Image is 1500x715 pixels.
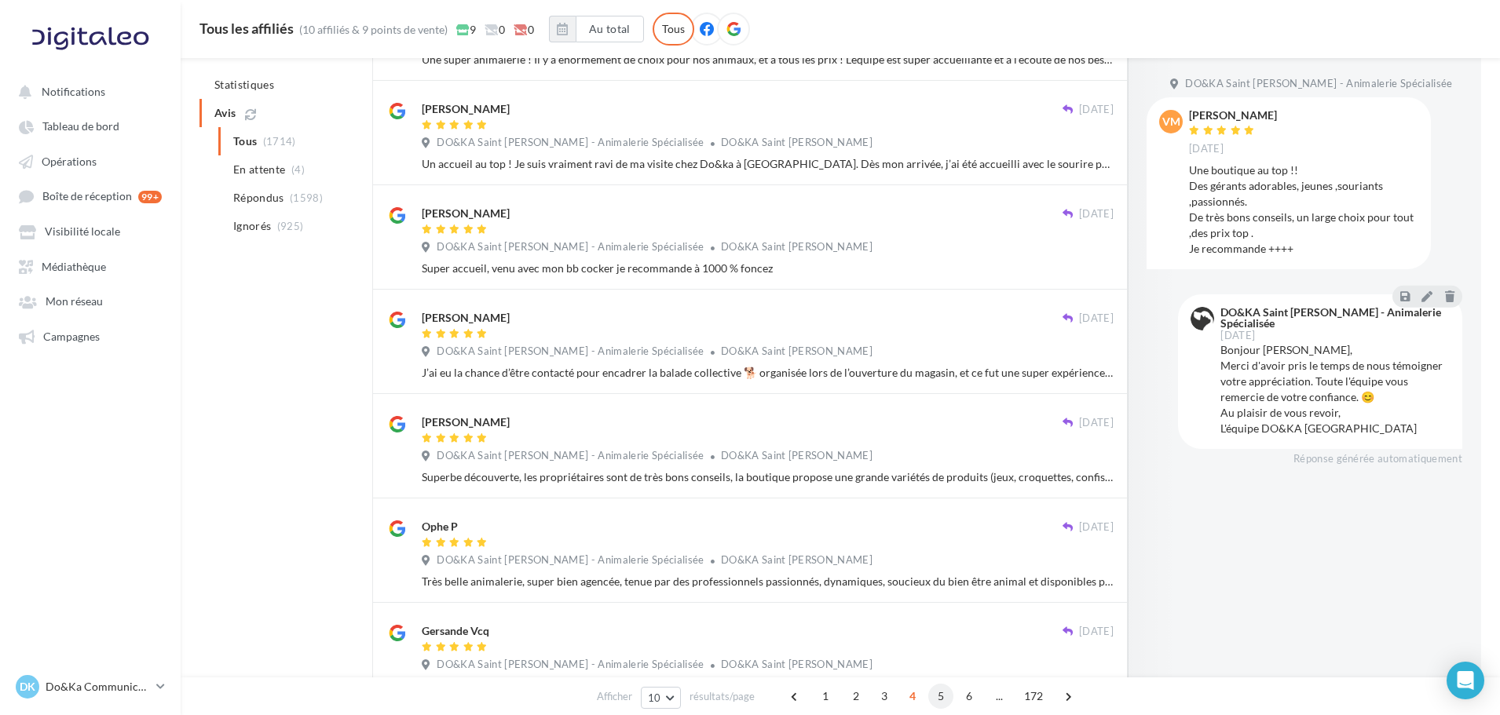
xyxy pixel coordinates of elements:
button: Au total [549,16,644,42]
div: Tous [653,13,694,46]
a: Médiathèque [9,252,171,280]
span: DO&KA Saint Jean de Luz [721,136,873,148]
span: DO&KA Saint [PERSON_NAME] - Animalerie Spécialisée [437,136,704,150]
span: DO&KA Saint [PERSON_NAME] - Animalerie Spécialisée [437,240,704,254]
span: 3 [872,684,897,709]
span: [DATE] [1079,207,1114,221]
span: DO&KA Saint [PERSON_NAME] - Animalerie Spécialisée [1185,77,1452,91]
span: DO&KA Saint [PERSON_NAME] - Animalerie Spécialisée [437,449,704,463]
span: [DATE] [1079,416,1114,430]
div: Une super animalerie ! Il y a énormément de choix pour nos animaux, et à tous les prix ! L’équipe... [422,52,1114,67]
span: [DATE] [1079,625,1114,639]
span: Tableau de bord [42,120,119,133]
div: Réponse générée automatiquement [1178,452,1462,466]
span: 9 [456,22,476,38]
div: Gersande Vcq [422,623,489,639]
div: Bonjour [PERSON_NAME], Merci d'avoir pris le temps de nous témoigner votre appréciation. Toute l'... [1220,342,1450,436]
p: Do&Ka Communication [46,679,150,695]
span: 5 [928,684,953,709]
div: 99+ [138,191,162,203]
button: Au total [576,16,644,42]
span: DO&KA Saint [PERSON_NAME] - Animalerie Spécialisée [437,345,704,359]
div: DO&KA Saint [PERSON_NAME] - Animalerie Spécialisée [1220,307,1447,329]
a: Mon réseau [9,286,171,315]
a: DK Do&Ka Communication [13,672,168,702]
span: 0 [514,22,534,38]
span: DO&KA Saint Jean de Luz [721,449,873,461]
span: [DATE] [1220,330,1255,341]
span: (1598) [290,192,323,204]
span: 0 [485,22,505,38]
span: DO&KA Saint Jean de Luz [721,553,873,566]
span: 172 [1018,684,1050,709]
button: 10 [641,687,681,709]
span: [DATE] [1079,312,1114,326]
span: Ignorés [233,218,271,234]
div: Tous les affiliés [199,21,294,35]
span: (925) [277,220,304,232]
span: Répondus [233,190,284,206]
span: Médiathèque [42,260,106,273]
span: DO&KA Saint Jean de Luz [721,658,873,670]
span: DO&KA Saint [PERSON_NAME] - Animalerie Spécialisée [437,553,704,567]
span: 6 [957,684,982,709]
span: [DATE] [1189,142,1224,156]
div: [PERSON_NAME] [1189,110,1277,121]
span: 4 [900,684,925,709]
div: (10 affiliés & 9 points de vente) [299,22,448,38]
span: [DATE] [1079,520,1114,534]
div: Super accueil, venu avec mon bb cocker je recommande à 1000 % foncez [422,261,1114,276]
span: résultats/page [690,689,755,704]
span: ... [987,684,1012,709]
span: 1 [813,684,838,709]
div: [PERSON_NAME] [422,414,510,430]
div: J’ai eu la chance d’être contacté pour encadrer la balade collective 🐕 organisée lors de l’ouvert... [422,365,1114,381]
span: 10 [648,691,661,704]
div: Open Intercom Messenger [1447,662,1484,699]
div: Très belle animalerie, super bien agencée, tenue par des professionnels passionnés, dynamiques, s... [422,574,1114,589]
span: DO&KA Saint [PERSON_NAME] - Animalerie Spécialisée [437,658,704,672]
div: Une boutique au top !! Des gérants adorables, jeunes ,souriants ,passionnés. De très bons conseil... [1189,162,1418,257]
div: [PERSON_NAME] [422,310,510,326]
button: Notifications [9,77,165,105]
span: [DATE] [1079,103,1114,117]
a: Tableau de bord [9,111,171,140]
span: Boîte de réception [42,190,132,203]
a: Boîte de réception 99+ [9,181,171,210]
span: vM [1162,114,1180,130]
span: DK [20,679,35,695]
span: Visibilité locale [45,225,120,239]
div: [PERSON_NAME] [422,206,510,221]
div: [PERSON_NAME] [422,101,510,117]
span: DO&KA Saint Jean de Luz [721,345,873,357]
a: Campagnes [9,322,171,350]
div: Un accueil au top ! Je suis vraiment ravi de ma visite chez Do&ka à [GEOGRAPHIC_DATA]. Dès mon ar... [422,156,1114,172]
span: Afficher [597,689,632,704]
span: Statistiques [214,78,274,91]
span: (4) [291,163,305,176]
span: DO&KA Saint Jean de Luz [721,240,873,253]
div: Ophe P [422,519,458,534]
span: 2 [843,684,869,709]
span: Opérations [42,155,97,168]
span: Mon réseau [46,295,103,308]
div: Superbe découverte, les propriétaires sont de très bons conseils, la boutique propose une grande ... [422,469,1114,485]
a: Opérations [9,147,171,175]
span: Notifications [42,85,105,98]
span: Campagnes [43,330,100,343]
span: En attente [233,162,286,177]
a: Visibilité locale [9,217,171,245]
